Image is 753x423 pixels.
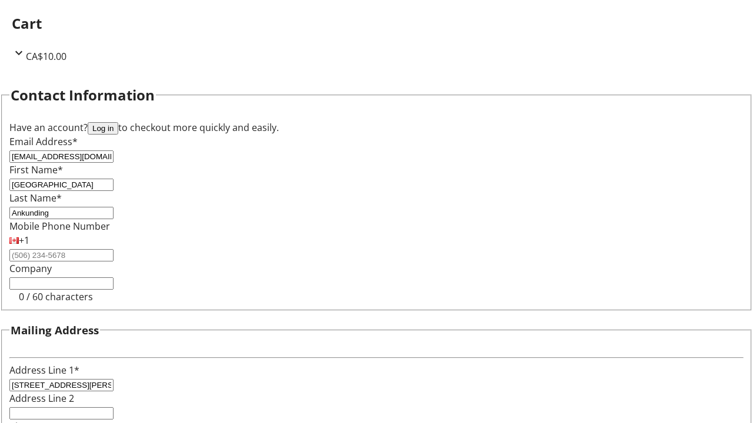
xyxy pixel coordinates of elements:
[9,379,114,391] input: Address
[9,364,79,377] label: Address Line 1*
[9,135,78,148] label: Email Address*
[11,322,99,338] h3: Mailing Address
[26,50,66,63] span: CA$10.00
[12,13,741,34] h2: Cart
[9,220,110,233] label: Mobile Phone Number
[9,392,74,405] label: Address Line 2
[9,163,63,176] label: First Name*
[88,122,118,135] button: Log in
[19,290,93,303] tr-character-limit: 0 / 60 characters
[9,262,52,275] label: Company
[9,120,744,135] div: Have an account? to checkout more quickly and easily.
[9,249,114,261] input: (506) 234-5678
[11,85,155,106] h2: Contact Information
[9,192,62,204] label: Last Name*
